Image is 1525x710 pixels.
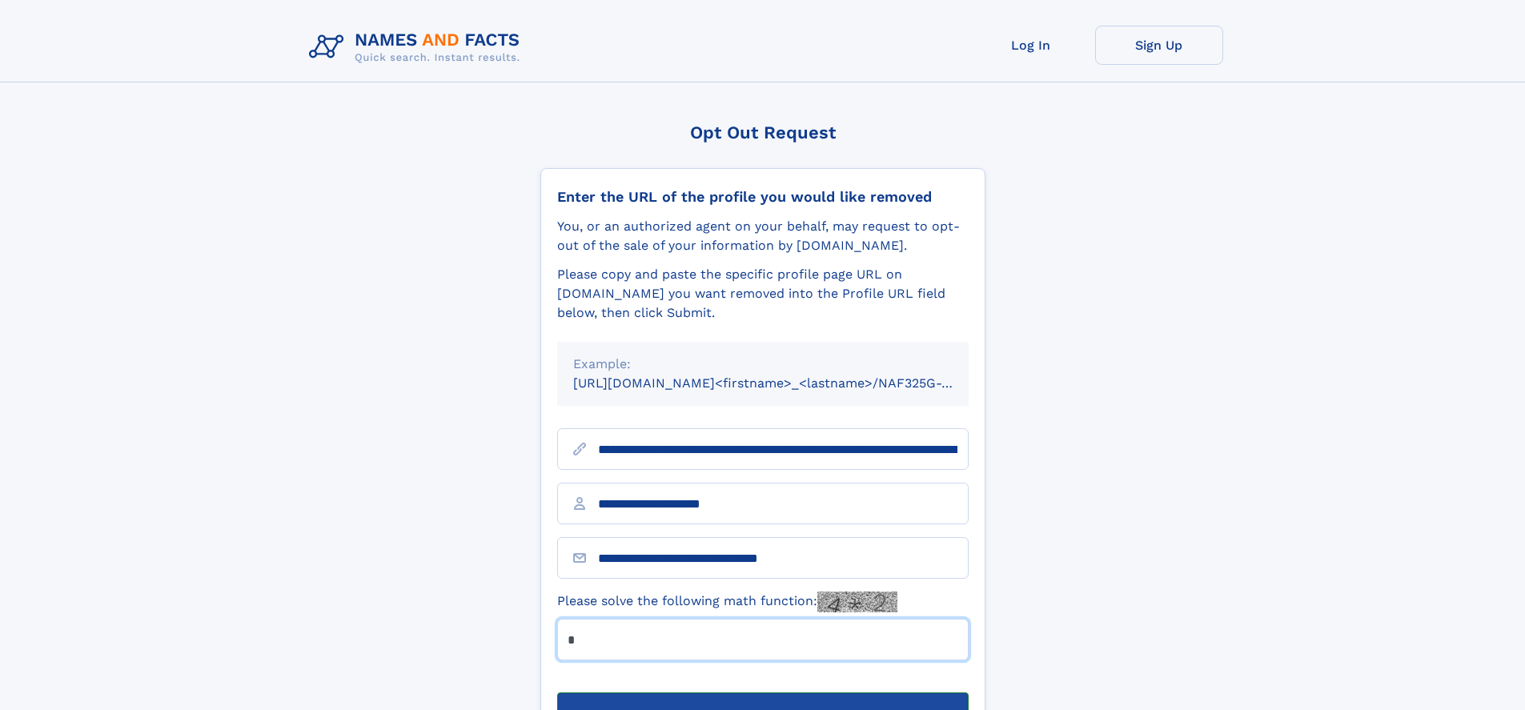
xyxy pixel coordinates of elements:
[557,188,969,206] div: Enter the URL of the profile you would like removed
[573,355,953,374] div: Example:
[573,375,999,391] small: [URL][DOMAIN_NAME]<firstname>_<lastname>/NAF325G-xxxxxxxx
[557,592,897,612] label: Please solve the following math function:
[303,26,533,69] img: Logo Names and Facts
[540,122,985,142] div: Opt Out Request
[557,265,969,323] div: Please copy and paste the specific profile page URL on [DOMAIN_NAME] you want removed into the Pr...
[557,217,969,255] div: You, or an authorized agent on your behalf, may request to opt-out of the sale of your informatio...
[1095,26,1223,65] a: Sign Up
[967,26,1095,65] a: Log In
